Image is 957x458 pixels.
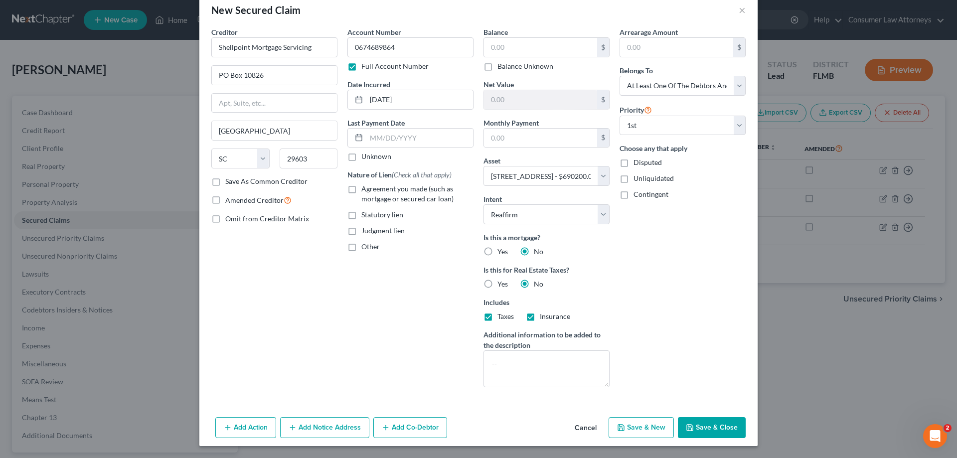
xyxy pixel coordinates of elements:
label: Full Account Number [361,61,429,71]
div: $ [597,38,609,57]
span: Taxes [497,312,514,320]
span: Amended Creditor [225,196,284,204]
span: Yes [497,280,508,288]
iframe: Intercom live chat [923,424,947,448]
label: Arrearage Amount [620,27,678,37]
button: Add Co-Debtor [373,417,447,438]
span: Belongs To [620,66,653,75]
span: Insurance [540,312,570,320]
span: Judgment lien [361,226,405,235]
label: Unknown [361,152,391,161]
label: Priority [620,104,652,116]
label: Choose any that apply [620,143,746,153]
input: Enter city... [212,121,337,140]
span: 2 [944,424,952,432]
span: No [534,247,543,256]
span: Creditor [211,28,238,36]
div: New Secured Claim [211,3,301,17]
div: $ [733,38,745,57]
input: 0.00 [484,129,597,148]
input: Enter address... [212,66,337,85]
span: Omit from Creditor Matrix [225,214,309,223]
input: 0.00 [484,38,597,57]
label: Nature of Lien [347,169,452,180]
button: Save & New [609,417,674,438]
button: × [739,4,746,16]
button: Cancel [567,418,605,438]
label: Monthly Payment [483,118,539,128]
span: Asset [483,156,500,165]
label: Account Number [347,27,401,37]
input: -- [347,37,474,57]
span: Agreement you made (such as mortgage or secured car loan) [361,184,454,203]
button: Add Notice Address [280,417,369,438]
span: No [534,280,543,288]
label: Includes [483,297,610,307]
span: (Check all that apply) [392,170,452,179]
label: Additional information to be added to the description [483,329,610,350]
label: Is this for Real Estate Taxes? [483,265,610,275]
input: MM/DD/YYYY [366,90,473,109]
button: Save & Close [678,417,746,438]
input: Search creditor by name... [211,37,337,57]
div: $ [597,129,609,148]
label: Net Value [483,79,514,90]
label: Last Payment Date [347,118,405,128]
button: Add Action [215,417,276,438]
span: Unliquidated [634,174,674,182]
input: 0.00 [484,90,597,109]
span: Other [361,242,380,251]
input: Enter zip... [280,149,338,168]
span: Statutory lien [361,210,403,219]
label: Date Incurred [347,79,390,90]
div: $ [597,90,609,109]
span: Contingent [634,190,668,198]
input: Apt, Suite, etc... [212,94,337,113]
label: Balance Unknown [497,61,553,71]
label: Save As Common Creditor [225,176,308,186]
span: Disputed [634,158,662,166]
input: 0.00 [620,38,733,57]
input: MM/DD/YYYY [366,129,473,148]
label: Intent [483,194,502,204]
label: Balance [483,27,508,37]
span: Yes [497,247,508,256]
label: Is this a mortgage? [483,232,610,243]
